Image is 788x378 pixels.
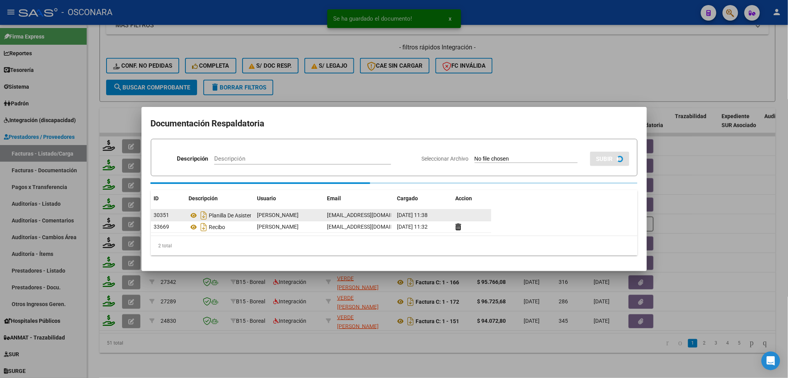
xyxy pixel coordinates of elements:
[397,212,428,218] span: [DATE] 11:38
[327,195,341,201] span: Email
[189,195,218,201] span: Descripción
[154,224,169,230] span: 33669
[186,190,254,207] datatable-header-cell: Descripción
[590,152,629,166] button: SUBIR
[177,154,208,163] p: Descripción
[456,195,472,201] span: Accion
[596,156,613,163] span: SUBIR
[254,190,324,207] datatable-header-cell: Usuario
[397,195,418,201] span: Cargado
[257,212,299,218] span: [PERSON_NAME]
[154,212,169,218] span: 30351
[397,224,428,230] span: [DATE] 11:32
[327,212,414,218] span: [EMAIL_ADDRESS][DOMAIN_NAME]
[257,224,299,230] span: [PERSON_NAME]
[394,190,453,207] datatable-header-cell: Cargado
[257,195,276,201] span: Usuario
[327,224,414,230] span: [EMAIL_ADDRESS][DOMAIN_NAME]
[762,352,780,370] div: Open Intercom Messenger
[189,209,251,222] div: Planilla De Asistencia_2
[422,156,469,162] span: Seleccionar Archivo
[453,190,491,207] datatable-header-cell: Accion
[154,195,159,201] span: ID
[199,209,209,222] i: Descargar documento
[151,236,638,255] div: 2 total
[189,221,251,233] div: Recibo
[151,116,638,131] h2: Documentación Respaldatoria
[324,190,394,207] datatable-header-cell: Email
[151,190,186,207] datatable-header-cell: ID
[199,221,209,233] i: Descargar documento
